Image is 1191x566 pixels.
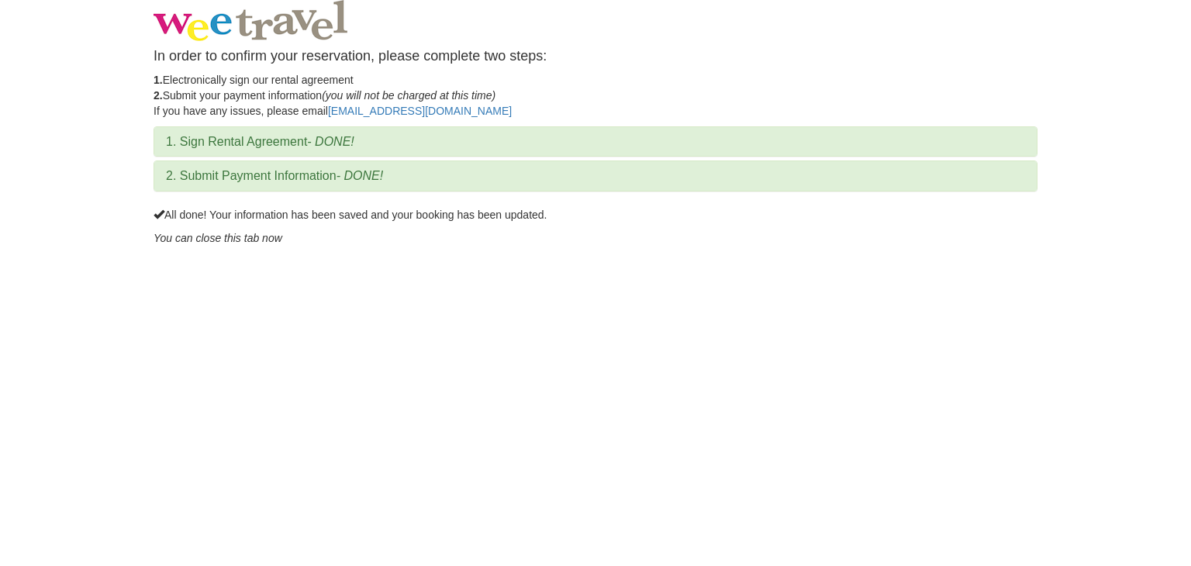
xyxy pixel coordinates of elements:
p: Electronically sign our rental agreement Submit your payment information If you have any issues, ... [154,72,1037,119]
em: (you will not be charged at this time) [322,89,495,102]
a: [EMAIL_ADDRESS][DOMAIN_NAME] [328,105,512,117]
p: All done! Your information has been saved and your booking has been updated. [154,207,1037,223]
em: - DONE! [307,135,354,148]
h3: 1. Sign Rental Agreement [166,135,1025,149]
strong: 2. [154,89,163,102]
em: - DONE! [337,169,383,182]
strong: 1. [154,74,163,86]
h4: In order to confirm your reservation, please complete two steps: [154,49,1037,64]
h3: 2. Submit Payment Information [166,169,1025,183]
em: You can close this tab now [154,232,282,244]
